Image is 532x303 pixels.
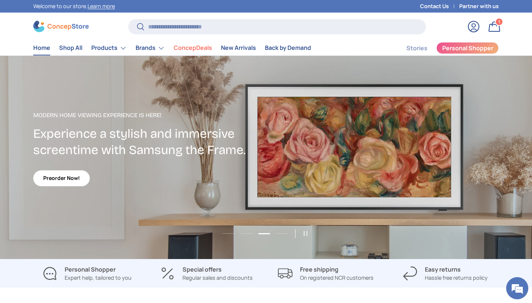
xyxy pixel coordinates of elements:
strong: Easy returns [425,265,461,273]
div: Minimize live chat window [121,4,139,21]
div: Chat with us now [38,41,124,51]
a: Learn more [88,3,115,10]
nav: Primary [33,41,311,55]
summary: Products [87,41,131,55]
nav: Secondary [389,41,499,55]
a: Contact Us [420,2,459,10]
a: Preorder Now! [33,170,90,186]
h2: Experience a stylish and immersive screentime with Samsung the Frame. [33,126,266,158]
strong: Personal Shopper [65,265,116,273]
a: Partner with us [459,2,499,10]
a: Personal Shopper Expert help, tailored to you [33,265,141,282]
p: On registered NCR customers [300,274,374,282]
strong: Special offers [183,265,222,273]
a: Personal Shopper [436,42,499,54]
a: Shop All [59,41,82,55]
a: Special offers Regular sales and discounts [153,265,260,282]
a: Easy returns Hassle free returns policy [391,265,499,282]
p: Modern Home Viewing Experience is Here! [33,111,266,120]
a: New Arrivals [221,41,256,55]
strong: Free shipping [300,265,338,273]
span: 1 [498,19,500,24]
summary: Brands [131,41,169,55]
a: Stories [406,41,427,55]
a: Free shipping On registered NCR customers [272,265,379,282]
p: Expert help, tailored to you [65,274,132,282]
a: ConcepDeals [174,41,212,55]
a: Back by Demand [265,41,311,55]
p: Welcome to our store. [33,2,115,10]
p: Regular sales and discounts [183,274,253,282]
span: We're online! [43,93,102,168]
textarea: Type your message and hit 'Enter' [4,202,141,228]
p: Hassle free returns policy [425,274,488,282]
span: Personal Shopper [442,45,493,51]
img: ConcepStore [33,21,89,32]
a: Home [33,41,50,55]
